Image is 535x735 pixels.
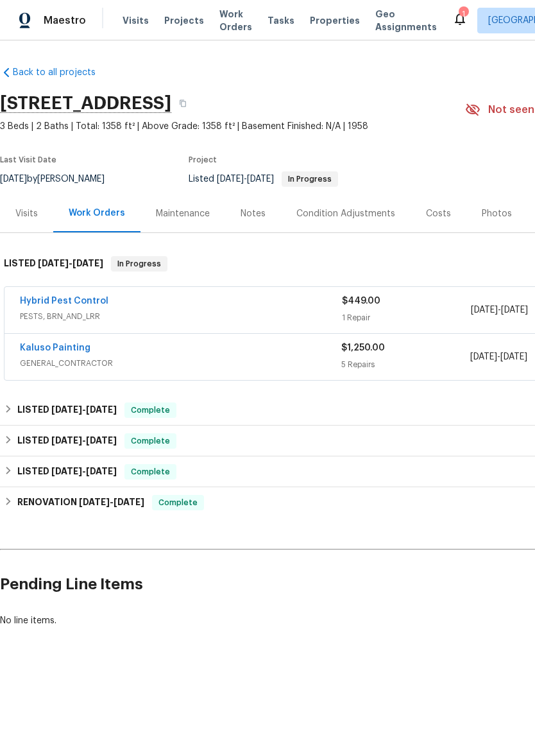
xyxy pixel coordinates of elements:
span: Project [189,156,217,164]
span: Complete [126,404,175,417]
span: - [470,350,527,363]
button: Copy Address [171,92,194,115]
span: Tasks [267,16,294,25]
span: - [38,259,103,268]
h6: LISTED [17,433,117,449]
div: Work Orders [69,207,125,220]
span: $449.00 [342,297,380,306]
div: Notes [241,207,266,220]
span: Complete [153,496,203,509]
h6: LISTED [17,402,117,418]
span: Projects [164,14,204,27]
span: Complete [126,465,175,478]
span: [DATE] [247,175,274,184]
span: Complete [126,435,175,447]
span: [DATE] [51,467,82,476]
span: - [51,436,117,445]
span: [DATE] [471,306,498,315]
a: Hybrid Pest Control [20,297,108,306]
h6: LISTED [17,464,117,480]
span: [DATE] [501,306,528,315]
span: Maestro [44,14,86,27]
div: Costs [426,207,451,220]
div: Maintenance [156,207,210,220]
span: - [79,497,144,506]
span: [DATE] [79,497,110,506]
span: [DATE] [86,467,117,476]
span: Work Orders [219,8,252,33]
h6: RENOVATION [17,495,144,510]
span: Geo Assignments [375,8,437,33]
span: [DATE] [86,436,117,445]
span: In Progress [283,175,337,183]
span: Visits [123,14,149,27]
span: - [51,467,117,476]
a: Kaluso Painting [20,343,90,352]
div: Visits [15,207,38,220]
div: Photos [482,207,512,220]
span: [DATE] [114,497,144,506]
span: [DATE] [217,175,244,184]
span: PESTS, BRN_AND_LRR [20,310,342,323]
span: Listed [189,175,338,184]
div: 5 Repairs [341,358,470,371]
span: Properties [310,14,360,27]
span: [DATE] [51,436,82,445]
span: - [217,175,274,184]
div: 1 Repair [342,311,471,324]
span: - [471,304,528,316]
span: [DATE] [72,259,103,268]
div: 1 [459,8,468,21]
span: [DATE] [38,259,69,268]
span: [DATE] [86,405,117,414]
span: $1,250.00 [341,343,385,352]
span: - [51,405,117,414]
div: Condition Adjustments [296,207,395,220]
span: In Progress [112,257,166,270]
span: [DATE] [470,352,497,361]
h6: LISTED [4,256,103,272]
span: [DATE] [500,352,527,361]
span: [DATE] [51,405,82,414]
span: GENERAL_CONTRACTOR [20,357,341,370]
